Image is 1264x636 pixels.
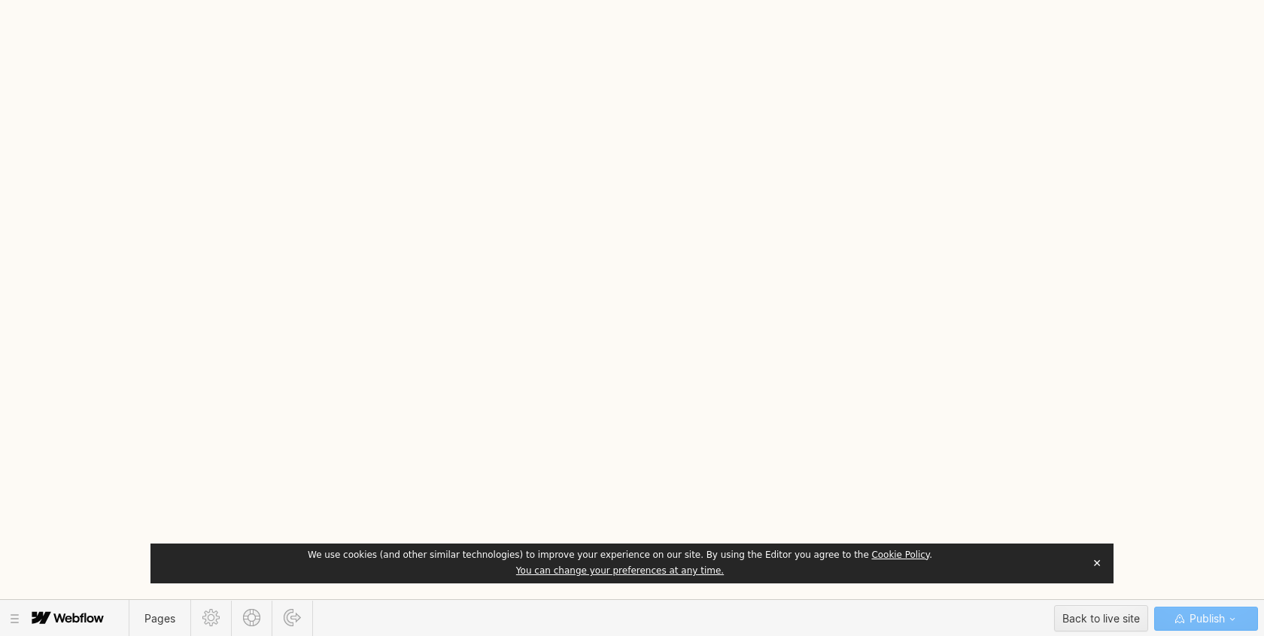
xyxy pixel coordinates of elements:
[1054,605,1148,631] button: Back to live site
[1187,607,1225,630] span: Publish
[308,550,932,560] span: We use cookies (and other similar technologies) to improve your experience on our site. By using ...
[1154,607,1258,631] button: Publish
[1062,607,1140,630] div: Back to live site
[144,612,175,625] span: Pages
[516,565,724,577] button: You can change your preferences at any time.
[1086,552,1108,574] button: Close
[871,550,929,560] a: Cookie Policy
